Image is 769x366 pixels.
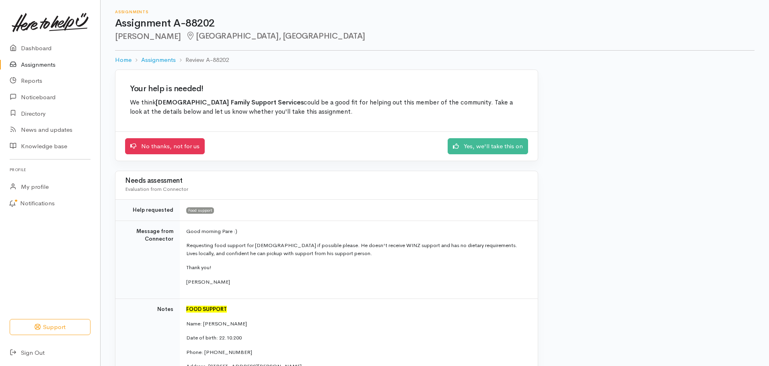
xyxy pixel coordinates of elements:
[186,207,214,214] span: Food support
[176,55,229,65] li: Review A-88202
[115,200,180,221] td: Help requested
[186,241,528,257] p: Requesting food support for [DEMOGRAPHIC_DATA] if possible please. He doesn't receive WINZ suppor...
[186,334,528,342] p: Date of birth: 22.10.200
[186,306,227,313] font: FOOD SUPPORT
[125,138,205,155] a: No thanks, not for us
[115,51,755,70] nav: breadcrumb
[125,177,528,185] h3: Needs assessment
[115,18,755,29] h1: Assignment A-88202
[186,264,528,272] p: Thank you!
[130,98,523,117] p: We think could be a good fit for helping out this member of the community. Take a look at the det...
[10,164,90,175] h6: Profile
[186,278,528,286] p: [PERSON_NAME]
[115,32,755,41] h2: [PERSON_NAME]
[186,31,365,41] span: [GEOGRAPHIC_DATA], [GEOGRAPHIC_DATA]
[141,55,176,65] a: Assignments
[186,320,528,328] p: Name: [PERSON_NAME]
[130,84,523,93] h2: Your help is needed!
[186,227,528,235] p: Good morning Pare :)
[115,221,180,299] td: Message from Connector
[115,55,132,65] a: Home
[125,186,188,192] span: Evaluation from Connector
[10,319,90,335] button: Support
[156,98,304,106] b: [DEMOGRAPHIC_DATA] Family Support Services
[115,10,755,14] h6: Assignments
[186,348,528,356] p: Phone: [PHONE_NUMBER]
[448,138,528,155] a: Yes, we'll take this on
